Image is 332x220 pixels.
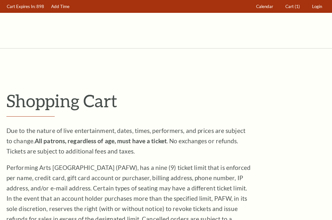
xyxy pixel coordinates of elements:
[312,4,322,9] span: Login
[48,0,73,13] a: Add Time
[36,4,44,9] span: 898
[309,0,325,13] a: Login
[256,4,273,9] span: Calendar
[282,0,303,13] a: Cart (1)
[253,0,276,13] a: Calendar
[295,4,300,9] span: (1)
[6,127,245,155] span: Due to the nature of live entertainment, dates, times, performers, and prices are subject to chan...
[35,137,167,145] strong: All patrons, regardless of age, must have a ticket
[7,4,35,9] span: Cart Expires In:
[285,4,294,9] span: Cart
[6,90,326,111] p: Shopping Cart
